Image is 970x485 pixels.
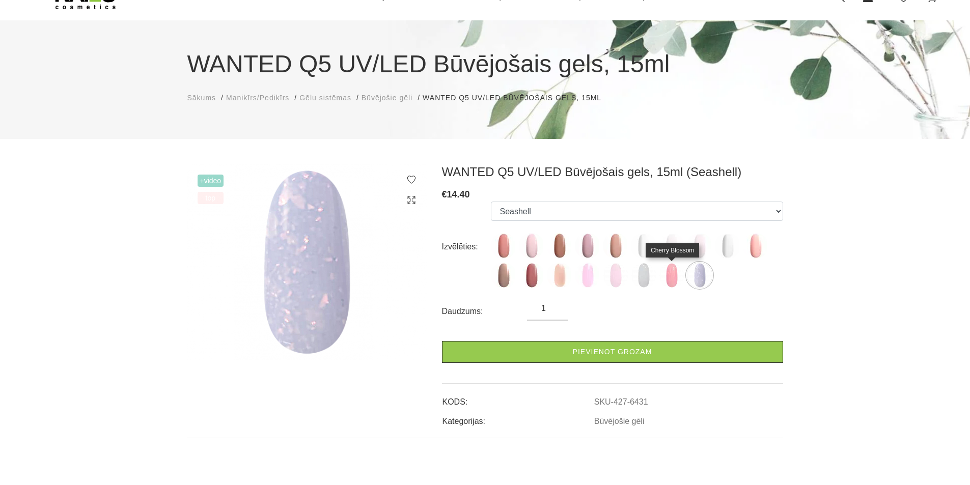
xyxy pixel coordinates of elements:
[519,233,544,259] img: ...
[299,93,351,103] a: Gēlu sistēmas
[442,303,528,320] div: Daudzums:
[594,417,645,426] a: Būvējošie gēli
[442,341,783,363] a: Pievienot grozam
[519,263,544,288] img: ...
[659,233,684,259] img: ...
[631,263,656,288] img: ...
[226,93,289,103] a: Manikīrs/Pedikīrs
[575,263,600,288] img: ...
[187,164,427,360] img: WANTED Q5 UV/LED Būvējošais gels, 15ml
[299,94,351,102] span: Gēlu sistēmas
[362,93,412,103] a: Būvējošie gēli
[447,189,470,199] span: 14.40
[187,46,783,82] h1: WANTED Q5 UV/LED Būvējošais gels, 15ml
[423,93,612,103] li: WANTED Q5 UV/LED Būvējošais gels, 15ml
[575,233,600,259] img: ...
[715,233,740,259] img: ...
[743,233,768,259] img: ...
[547,233,572,259] img: ...
[187,93,216,103] a: Sākums
[442,164,783,180] h3: WANTED Q5 UV/LED Būvējošais gels, 15ml (Seashell)
[603,263,628,288] img: ...
[603,233,628,259] img: ...
[491,263,516,288] img: ...
[594,397,648,407] a: SKU-427-6431
[198,192,224,204] span: top
[547,263,572,288] img: ...
[226,94,289,102] span: Manikīrs/Pedikīrs
[442,239,491,255] div: Izvēlēties:
[442,408,594,427] td: Kategorijas:
[631,233,656,259] img: ...
[491,233,516,259] img: ...
[187,94,216,102] span: Sākums
[442,389,594,408] td: KODS:
[442,189,447,199] span: €
[687,233,712,259] img: ...
[362,94,412,102] span: Būvējošie gēli
[659,263,684,288] img: ...
[198,175,224,187] span: +Video
[687,263,712,288] img: ...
